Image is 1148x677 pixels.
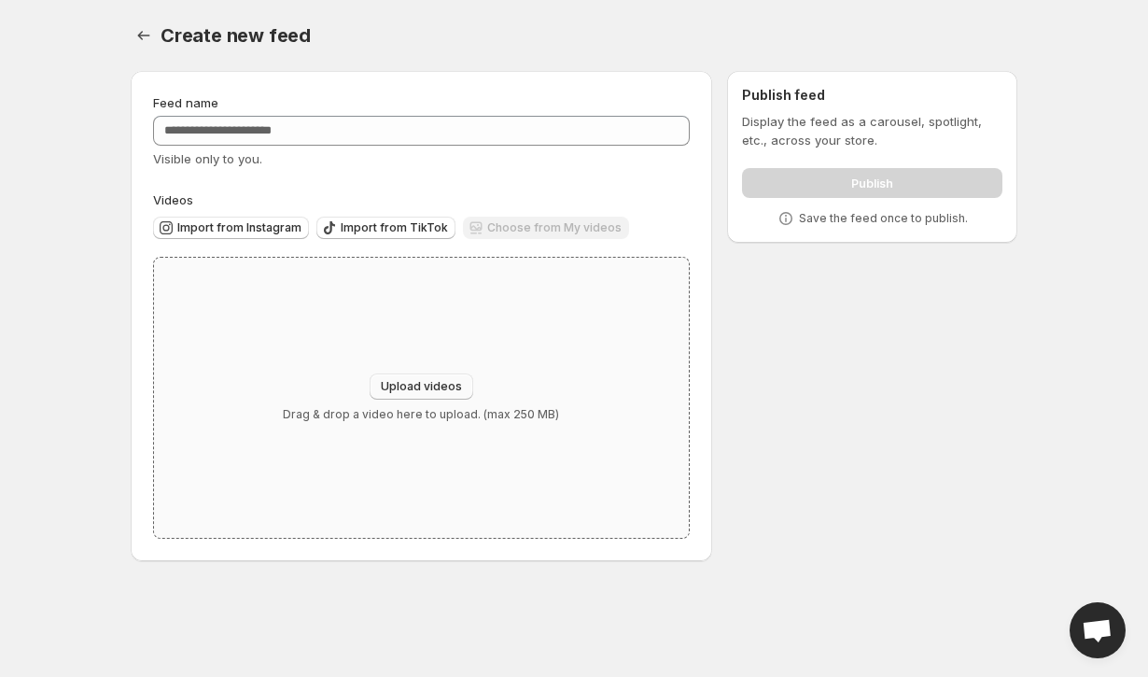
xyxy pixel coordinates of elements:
p: Display the feed as a carousel, spotlight, etc., across your store. [742,112,1002,149]
p: Drag & drop a video here to upload. (max 250 MB) [283,407,559,422]
span: Videos [153,192,193,207]
span: Import from TikTok [341,220,448,235]
button: Settings [131,22,157,49]
span: Upload videos [381,379,462,394]
span: Import from Instagram [177,220,301,235]
span: Feed name [153,95,218,110]
button: Upload videos [370,374,473,400]
span: Visible only to you. [153,151,262,166]
button: Import from TikTok [316,217,455,239]
p: Save the feed once to publish. [799,211,968,226]
a: Open chat [1070,602,1126,658]
h2: Publish feed [742,86,1002,105]
span: Create new feed [161,24,311,47]
button: Import from Instagram [153,217,309,239]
